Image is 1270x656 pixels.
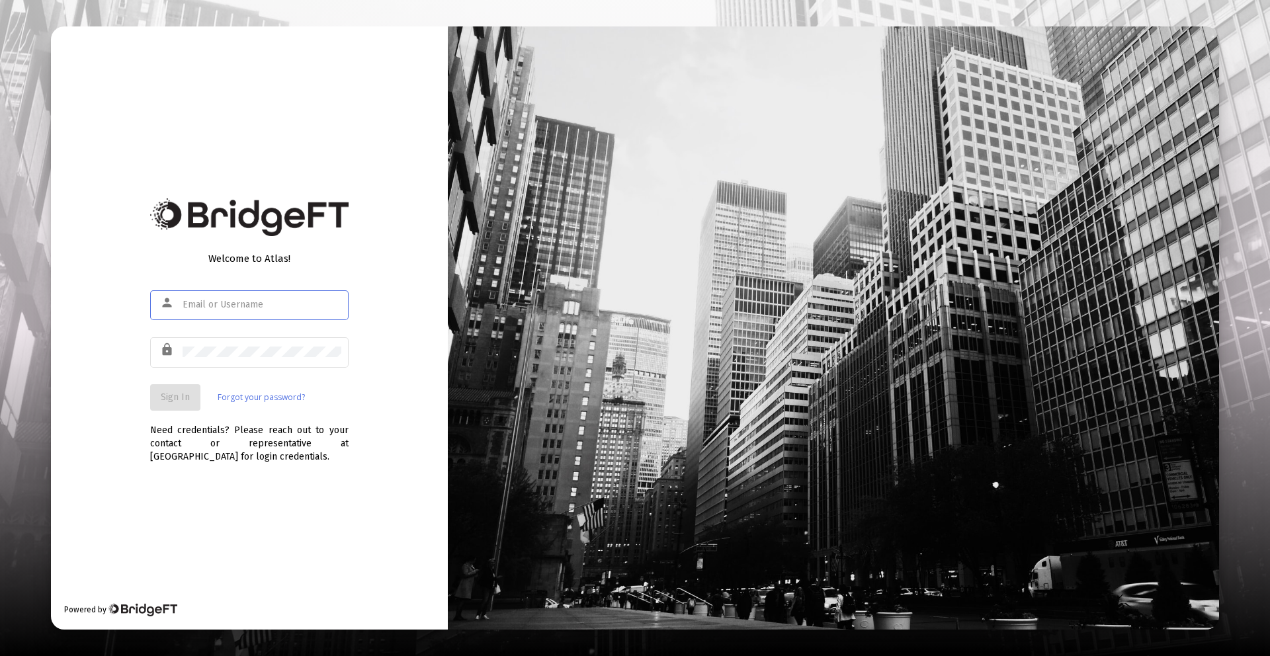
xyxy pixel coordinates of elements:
[183,300,341,310] input: Email or Username
[150,411,349,464] div: Need credentials? Please reach out to your contact or representative at [GEOGRAPHIC_DATA] for log...
[218,391,305,404] a: Forgot your password?
[108,603,177,616] img: Bridge Financial Technology Logo
[150,384,200,411] button: Sign In
[160,295,176,311] mat-icon: person
[161,391,190,403] span: Sign In
[160,342,176,358] mat-icon: lock
[64,603,177,616] div: Powered by
[150,198,349,236] img: Bridge Financial Technology Logo
[150,252,349,265] div: Welcome to Atlas!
